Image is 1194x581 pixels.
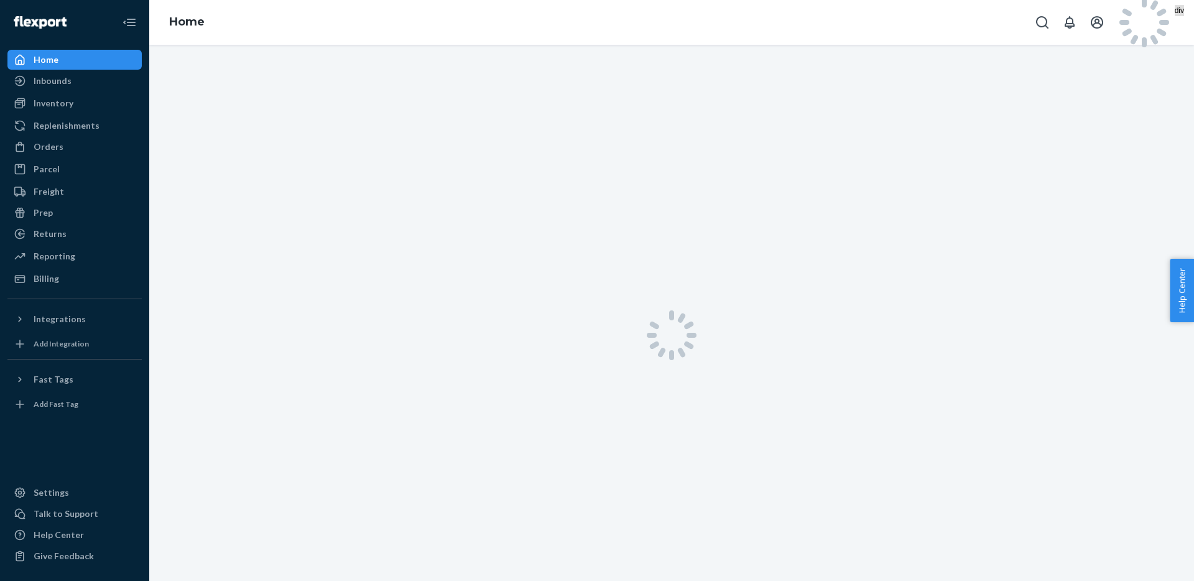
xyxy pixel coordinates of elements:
button: Help Center [1170,259,1194,322]
div: Fast Tags [34,373,73,386]
div: Help Center [34,529,84,541]
div: Give Feedback [34,550,94,562]
a: Home [7,50,142,70]
a: Add Fast Tag [7,394,142,414]
button: Open account menu [1085,10,1109,35]
button: Open notifications [1057,10,1082,35]
div: Add Fast Tag [34,399,78,409]
a: Replenishments [7,116,142,136]
div: Settings [34,486,69,499]
a: Prep [7,203,142,223]
div: Home [34,53,58,66]
a: Settings [7,483,142,503]
div: Inventory [34,97,73,109]
a: Inbounds [7,71,142,91]
div: Prep [34,207,53,219]
button: Fast Tags [7,370,142,389]
a: Reporting [7,246,142,266]
div: Parcel [34,163,60,175]
button: Give Feedback [7,546,142,566]
img: Flexport logo [14,16,67,29]
div: Add Integration [34,338,89,349]
button: Open Search Box [1030,10,1055,35]
button: Integrations [7,309,142,329]
div: Replenishments [34,119,99,132]
a: Returns [7,224,142,244]
a: Add Integration [7,334,142,354]
div: Freight [34,185,64,198]
div: Integrations [34,313,86,325]
a: Billing [7,269,142,289]
div: Talk to Support [34,508,98,520]
a: Parcel [7,159,142,179]
ol: breadcrumbs [159,4,215,40]
div: Returns [34,228,67,240]
a: Home [169,15,205,29]
button: Close Navigation [117,10,142,35]
div: Billing [34,272,59,285]
a: Orders [7,137,142,157]
div: Orders [34,141,63,153]
a: Help Center [7,525,142,545]
div: Inbounds [34,75,72,87]
a: Inventory [7,93,142,113]
button: Talk to Support [7,504,142,524]
a: Freight [7,182,142,202]
div: Reporting [34,250,75,263]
